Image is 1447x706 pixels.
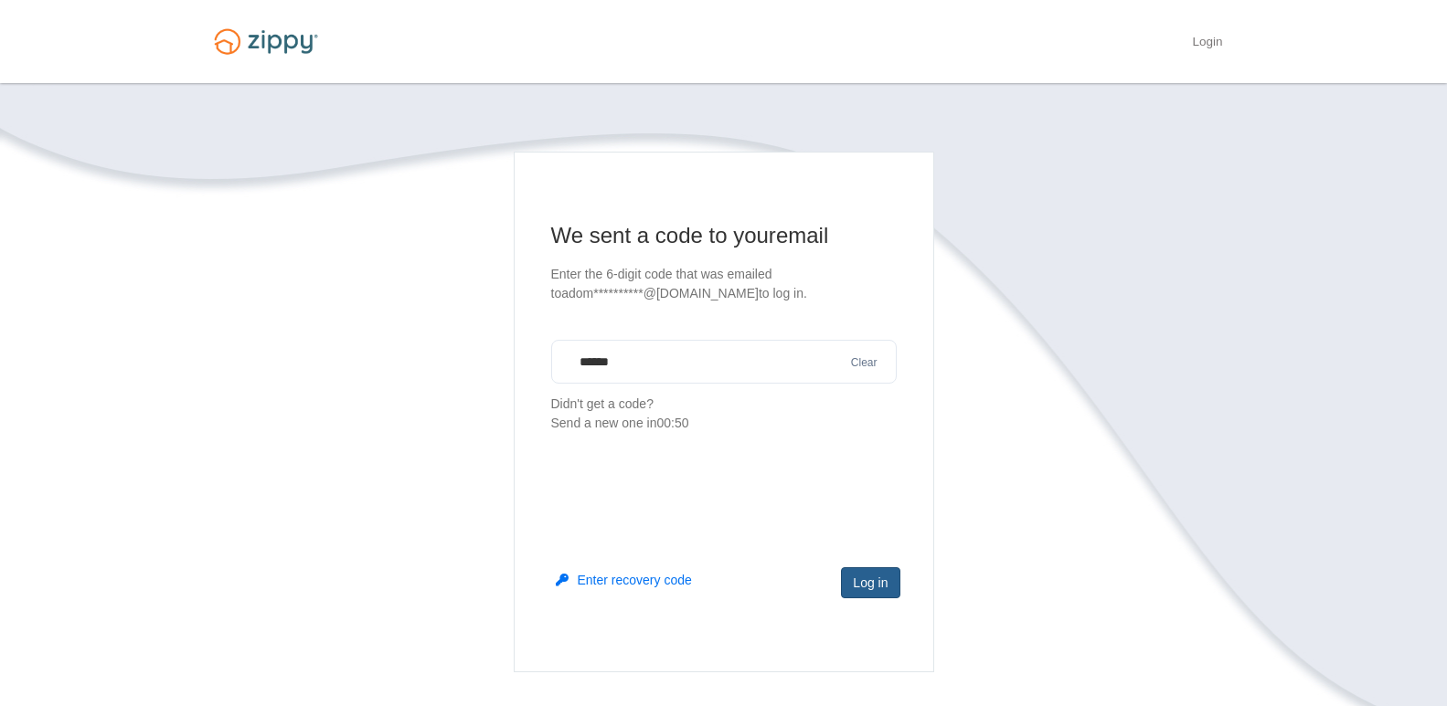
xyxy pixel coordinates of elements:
button: Log in [841,567,899,598]
button: Enter recovery code [556,571,692,589]
img: Logo [203,20,329,63]
p: Enter the 6-digit code that was emailed to adom**********@[DOMAIN_NAME] to log in. [551,265,897,303]
a: Login [1192,35,1222,53]
h1: We sent a code to your email [551,221,897,250]
button: Clear [846,354,883,372]
div: Send a new one in 00:50 [551,414,897,433]
p: Didn't get a code? [551,395,897,433]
